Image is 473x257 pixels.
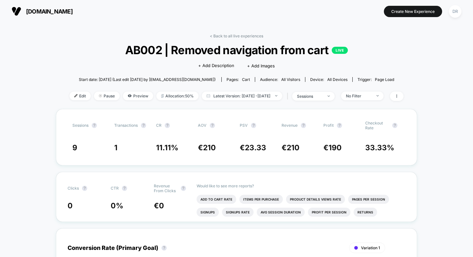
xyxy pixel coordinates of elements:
span: 0 [159,201,164,210]
span: Device: [305,77,352,82]
span: 1 [114,143,117,152]
span: € [323,143,342,152]
span: 11.11 % [156,143,178,152]
img: end [99,94,102,97]
span: 9 [72,143,77,152]
button: ? [210,123,215,128]
span: Clicks [68,186,79,191]
a: < Back to all live experiences [210,34,263,38]
span: Checkout Rate [365,121,389,130]
span: € [240,143,266,152]
img: end [376,95,379,96]
button: ? [337,123,342,128]
span: Profit [323,123,334,128]
span: + Add Description [198,63,234,69]
li: Returns [354,208,377,217]
img: edit [74,94,78,97]
span: | [285,92,292,101]
span: Start date: [DATE] (Last edit [DATE] by [EMAIL_ADDRESS][DOMAIN_NAME]) [79,77,216,82]
li: Pages Per Session [348,195,389,204]
span: cart [242,77,250,82]
button: ? [301,123,306,128]
div: Trigger: [357,77,394,82]
span: Variation 1 [361,245,380,250]
span: Page Load [375,77,394,82]
span: Sessions [72,123,88,128]
button: ? [162,245,167,251]
button: ? [392,123,397,128]
span: Revenue From Clicks [154,183,178,193]
span: all devices [327,77,348,82]
span: Pause [94,92,120,100]
button: DR [447,5,463,18]
div: sessions [297,94,323,99]
span: Edit [70,92,91,100]
div: Audience: [260,77,300,82]
li: Add To Cart Rate [197,195,236,204]
span: + Add Images [247,63,275,68]
button: ? [122,186,127,191]
button: [DOMAIN_NAME] [10,6,75,16]
p: Would like to see more reports? [197,183,405,188]
img: calendar [207,94,210,97]
img: rebalance [161,94,164,98]
span: All Visitors [281,77,300,82]
span: 190 [329,143,342,152]
li: Items Per Purchase [239,195,283,204]
span: CTR [111,186,119,191]
p: LIVE [332,47,348,54]
span: € [282,143,300,152]
li: Avg Session Duration [257,208,305,217]
span: CR [156,123,162,128]
span: 0 [68,201,73,210]
span: 33.33 % [365,143,394,152]
span: 23.33 [245,143,266,152]
span: Preview [123,92,153,100]
span: PSV [240,123,248,128]
div: Pages: [227,77,250,82]
img: end [328,95,330,97]
span: 210 [203,143,216,152]
div: DR [449,5,461,18]
li: Product Details Views Rate [286,195,345,204]
button: ? [165,123,170,128]
span: Latest Version: [DATE] - [DATE] [202,92,282,100]
span: AOV [198,123,207,128]
button: ? [181,186,186,191]
button: Create New Experience [384,6,442,17]
span: Allocation: 50% [156,92,199,100]
span: AB002 | Removed navigation from cart [86,43,387,57]
li: Profit Per Session [308,208,350,217]
span: Transactions [114,123,138,128]
span: 0 % [111,201,123,210]
img: end [275,95,277,96]
span: € [198,143,216,152]
li: Signups [197,208,219,217]
span: [DOMAIN_NAME] [26,8,73,15]
button: ? [141,123,146,128]
button: ? [251,123,256,128]
span: 210 [287,143,300,152]
button: ? [92,123,97,128]
img: Visually logo [12,6,21,16]
span: Revenue [282,123,298,128]
button: ? [82,186,87,191]
li: Signups Rate [222,208,254,217]
span: € [154,201,164,210]
div: No Filter [346,94,372,98]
